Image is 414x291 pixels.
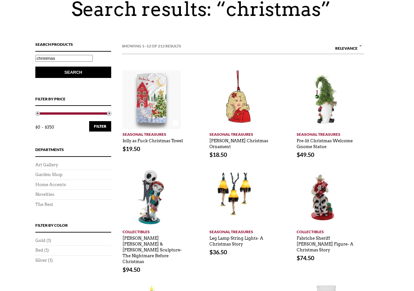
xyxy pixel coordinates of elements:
a: Leg Lamp String Lights- A Christmas Story [209,233,263,247]
button: Filter [89,121,111,132]
a: Fabriche Sheriff [PERSON_NAME] Figure- A Christmas Story [297,233,353,253]
span: $ [123,266,126,273]
span: $ [297,151,300,158]
bdi: 36.50 [209,248,227,256]
h4: Departments [35,146,111,157]
a: Jolly as Fuck Christmas Towel [123,135,183,144]
bdi: 49.50 [297,151,314,158]
span: $ [123,145,126,152]
span: $ [297,254,300,261]
a: [PERSON_NAME] [PERSON_NAME] & [PERSON_NAME] Sculpture- The Nightmare Before Christmas [123,233,182,264]
bdi: 74.50 [297,254,314,261]
a: Gold [35,238,45,243]
em: Showing 1–12 of 212 results [122,43,181,49]
div: Price: — [35,121,111,134]
h4: Filter by price [35,96,111,106]
a: Collectibles [297,226,363,235]
a: The Rest [35,202,53,207]
a: Art Gallery [35,162,58,167]
a: Silver [35,258,47,263]
a: [PERSON_NAME] Christmas Ornament [209,135,268,149]
span: (1) [46,238,51,243]
bdi: 18.50 [209,151,227,158]
span: $350 [45,125,54,130]
a: Collectibles [123,226,189,235]
span: $ [209,151,213,158]
input: Search products… [35,55,93,62]
a: Home Accents [35,182,66,187]
span: $ [209,248,213,256]
a: Seasonal Treasures [123,129,189,137]
a: Seasonal Treasures [209,226,276,235]
button: Search [35,67,111,78]
a: Seasonal Treasures [209,129,276,137]
span: Relevance [333,42,364,51]
a: Novelties [35,192,54,197]
bdi: 19.50 [123,145,140,152]
a: Pre-lit Christmas Welcome Gnome Statue [297,135,353,149]
bdi: 94.50 [123,266,140,273]
a: Seasonal Treasures [297,129,363,137]
span: (1) [44,247,49,253]
span: Relevance [333,42,364,55]
span: (1) [48,258,53,263]
a: Garden Shop [35,172,63,177]
h4: Filter by Color [35,222,111,233]
h4: Search Products [35,41,111,52]
span: $0 [35,125,45,130]
a: Red [35,247,43,253]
